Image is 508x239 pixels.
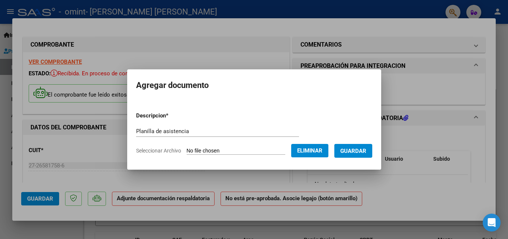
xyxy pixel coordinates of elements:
[334,144,372,158] button: Guardar
[136,78,372,92] h2: Agregar documento
[297,147,322,154] span: Eliminar
[483,214,501,232] div: Open Intercom Messenger
[136,148,181,154] span: Seleccionar Archivo
[340,148,366,154] span: Guardar
[291,144,328,157] button: Eliminar
[136,111,207,120] p: Descripcion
